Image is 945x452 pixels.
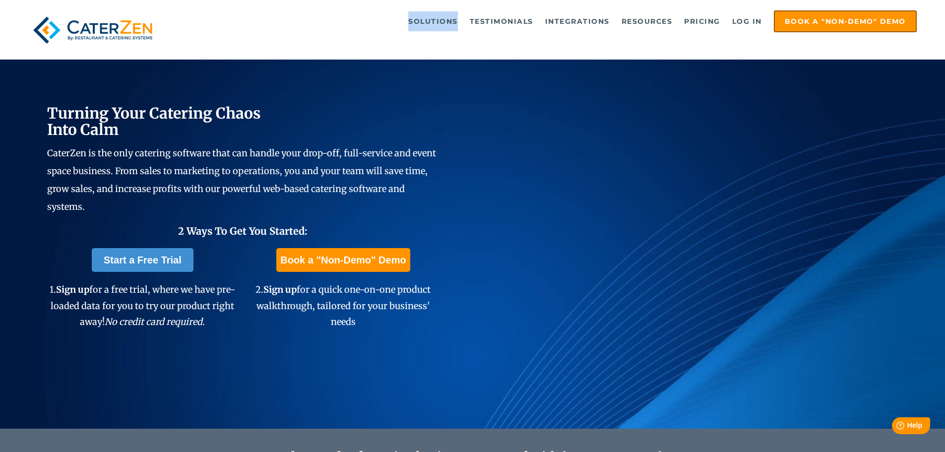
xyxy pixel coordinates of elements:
[28,10,157,50] img: caterzen
[276,248,410,272] a: Book a "Non-Demo" Demo
[105,316,205,327] em: No credit card required.
[403,11,463,31] a: Solutions
[857,413,934,441] iframe: Help widget launcher
[727,11,767,31] a: Log in
[617,11,678,31] a: Resources
[56,284,89,295] span: Sign up
[50,284,235,327] span: 1. for a free trial, where we have pre-loaded data for you to try our product right away!
[263,284,297,295] span: Sign up
[92,248,193,272] a: Start a Free Trial
[47,147,436,212] span: CaterZen is the only catering software that can handle your drop-off, full-service and event spac...
[774,10,917,32] a: Book a "Non-Demo" Demo
[679,11,725,31] a: Pricing
[180,10,917,32] div: Navigation Menu
[178,225,308,237] span: 2 Ways To Get You Started:
[255,284,431,327] span: 2. for a quick one-on-one product walkthrough, tailored for your business' needs
[465,11,538,31] a: Testimonials
[47,104,261,139] span: Turning Your Catering Chaos Into Calm
[540,11,615,31] a: Integrations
